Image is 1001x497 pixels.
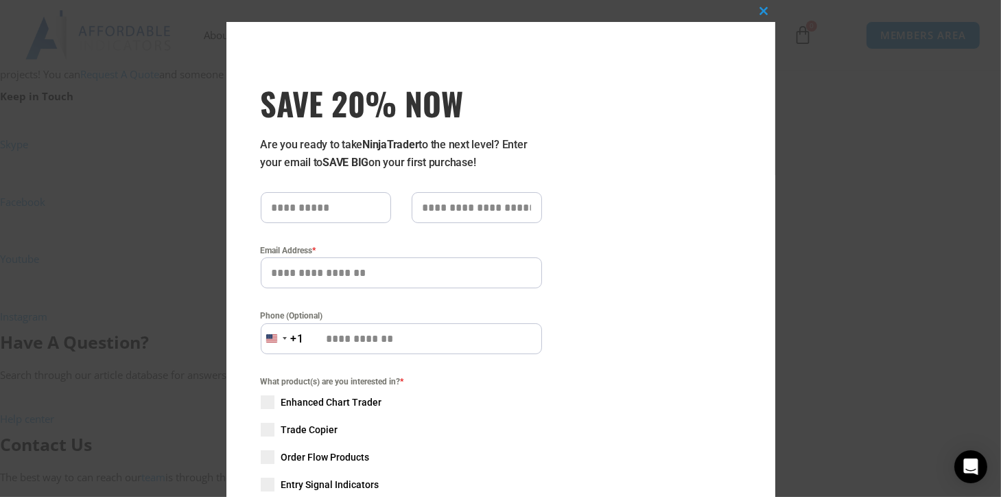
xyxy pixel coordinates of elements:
div: Open Intercom Messenger [954,450,987,483]
label: Email Address [261,244,542,257]
strong: NinjaTrader [362,138,419,151]
span: Order Flow Products [281,450,370,464]
p: Are you ready to take to the next level? Enter your email to on your first purchase! [261,136,542,172]
span: What product(s) are you interested in? [261,375,542,389]
div: +1 [291,330,305,348]
span: Entry Signal Indicators [281,478,379,492]
span: Enhanced Chart Trader [281,395,382,409]
label: Entry Signal Indicators [261,478,542,492]
h3: SAVE 20% NOW [261,84,542,122]
strong: SAVE BIG [322,156,368,169]
button: Selected country [261,323,305,354]
label: Enhanced Chart Trader [261,395,542,409]
span: Trade Copier [281,423,338,437]
label: Phone (Optional) [261,309,542,323]
label: Order Flow Products [261,450,542,464]
label: Trade Copier [261,423,542,437]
